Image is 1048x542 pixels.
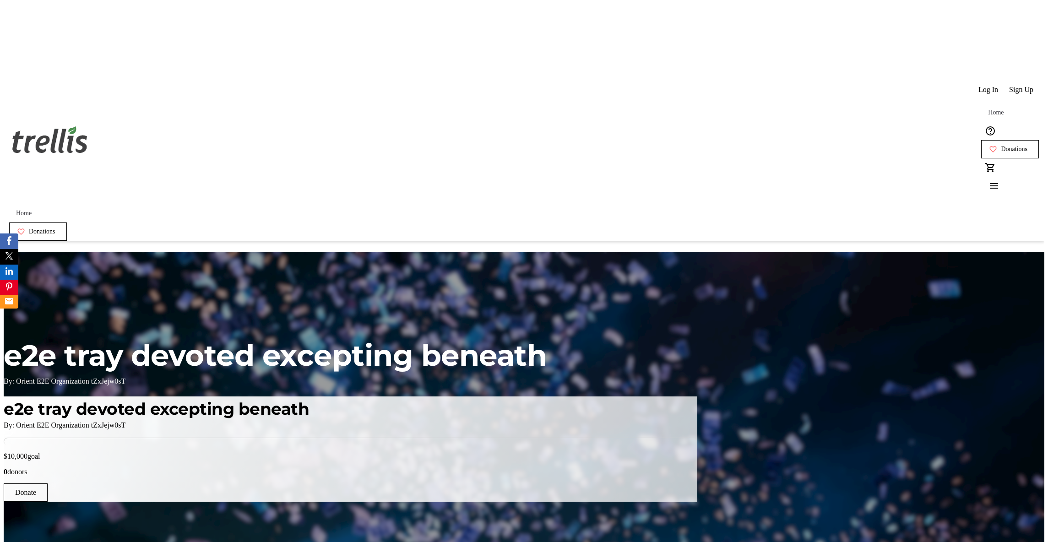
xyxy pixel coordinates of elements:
[981,177,999,195] button: Menu
[9,222,67,241] a: Donations
[981,103,1010,122] a: Home
[4,399,309,419] span: e2e tray devoted excepting beneath
[1004,81,1039,99] button: Sign Up
[15,488,36,497] span: Donate
[4,452,27,460] span: $10,000
[4,468,7,476] b: 0
[1009,86,1033,94] span: Sign Up
[1001,146,1027,153] span: Donations
[29,228,55,235] span: Donations
[9,116,91,162] img: Orient E2E Organization tZxJejw0sT's Logo
[4,483,48,502] button: Donate
[4,438,697,445] div: 0% of fundraising goal reached
[4,377,697,385] div: By: Orient E2E Organization tZxJejw0sT
[978,86,998,94] span: Log In
[4,468,697,476] p: donors
[4,452,697,461] p: goal
[988,109,1004,116] span: Home
[981,122,999,140] button: Help
[16,210,32,217] span: Home
[981,158,999,177] button: Cart
[9,204,38,222] a: Home
[981,140,1039,158] a: Donations
[4,337,547,373] span: e2e tray devoted excepting beneath
[4,421,697,429] div: By: Orient E2E Organization tZxJejw0sT
[4,430,13,436] img: Campaign CTA Media Photo
[973,81,1004,99] button: Log In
